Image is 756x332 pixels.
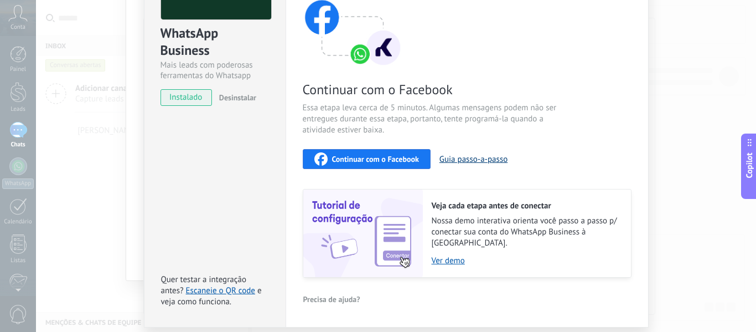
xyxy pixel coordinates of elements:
span: Copilot [744,152,755,178]
span: Continuar com o Facebook [332,155,419,163]
div: WhatsApp Business [160,24,270,60]
h2: Veja cada etapa antes de conectar [432,201,620,211]
span: Essa etapa leva cerca de 5 minutos. Algumas mensagens podem não ser entregues durante essa etapa,... [303,103,566,136]
div: Mais leads com poderosas ferramentas do Whatsapp [160,60,270,81]
span: Quer testar a integração antes? [161,274,246,296]
span: instalado [161,89,211,106]
button: Continuar com o Facebook [303,149,431,169]
span: e veja como funciona. [161,285,262,307]
button: Desinstalar [215,89,256,106]
span: Desinstalar [219,93,256,103]
button: Guia passo-a-passo [439,154,508,165]
a: Escaneie o QR code [186,285,255,296]
a: Ver demo [432,256,620,266]
span: Precisa de ajuda? [303,295,360,303]
span: Nossa demo interativa orienta você passo a passo p/ conectar sua conta do WhatsApp Business à [GE... [432,216,620,249]
span: Continuar com o Facebook [303,81,566,98]
button: Precisa de ajuda? [303,291,361,308]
